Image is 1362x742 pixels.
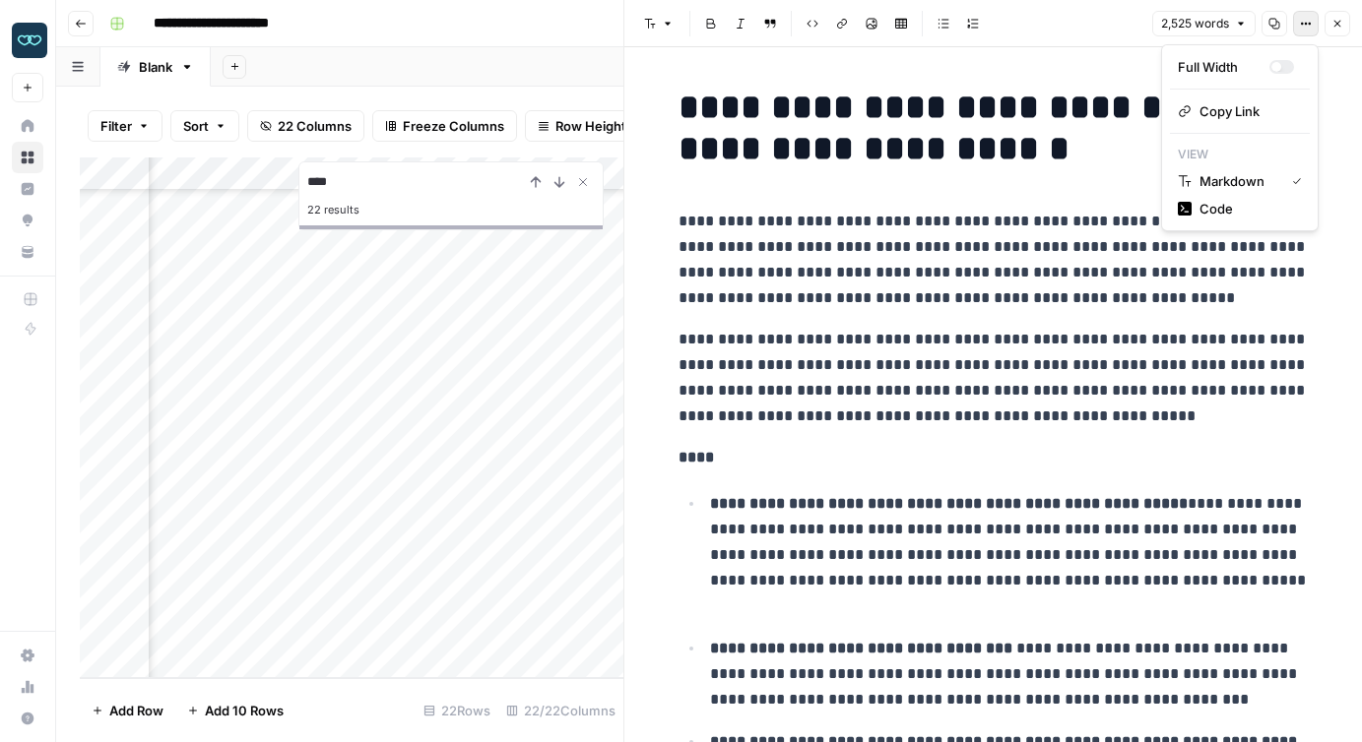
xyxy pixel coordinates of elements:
[1152,11,1256,36] button: 2,525 words
[1200,199,1294,218] span: Code
[12,23,47,58] img: Zola Inc Logo
[1178,57,1269,77] div: Full Width
[205,701,284,720] span: Add 10 Rows
[88,110,162,142] button: Filter
[12,640,43,671] a: Settings
[548,170,571,194] button: Next Result
[555,116,626,136] span: Row Height
[109,701,163,720] span: Add Row
[1161,15,1229,32] span: 2,525 words
[12,236,43,268] a: Your Data
[247,110,364,142] button: 22 Columns
[12,110,43,142] a: Home
[525,110,639,142] button: Row Height
[1170,142,1310,167] p: View
[100,116,132,136] span: Filter
[498,695,623,726] div: 22/22 Columns
[372,110,517,142] button: Freeze Columns
[12,173,43,205] a: Insights
[1200,171,1276,191] span: Markdown
[278,116,352,136] span: 22 Columns
[139,57,172,77] div: Blank
[175,695,295,726] button: Add 10 Rows
[80,695,175,726] button: Add Row
[12,671,43,703] a: Usage
[100,47,211,87] a: Blank
[524,170,548,194] button: Previous Result
[183,116,209,136] span: Sort
[571,170,595,194] button: Close Search
[403,116,504,136] span: Freeze Columns
[12,703,43,734] button: Help + Support
[12,16,43,65] button: Workspace: Zola Inc
[170,110,239,142] button: Sort
[307,198,595,221] div: 22 results
[1200,101,1294,121] span: Copy Link
[12,205,43,236] a: Opportunities
[12,142,43,173] a: Browse
[416,695,498,726] div: 22 Rows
